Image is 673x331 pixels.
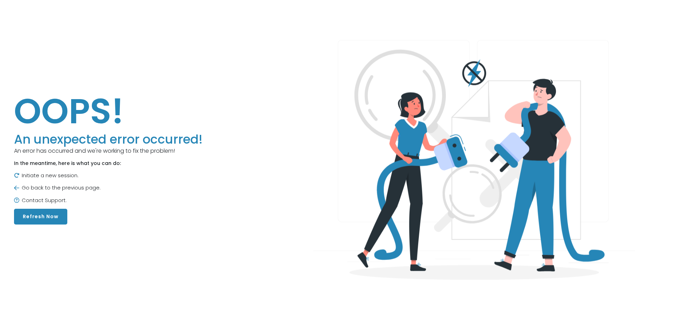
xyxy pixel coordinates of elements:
h1: OOPS! [14,90,203,132]
h3: An unexpected error occurred! [14,132,203,147]
p: Initiate a new session. [14,172,203,180]
p: In the meantime, here is what you can do: [14,160,203,167]
p: Go back to the previous page. [14,184,203,192]
button: Refresh Now [14,209,67,225]
p: Contact Support. [14,196,203,205]
p: An error has occurred and we're working to fix the problem! [14,147,203,155]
